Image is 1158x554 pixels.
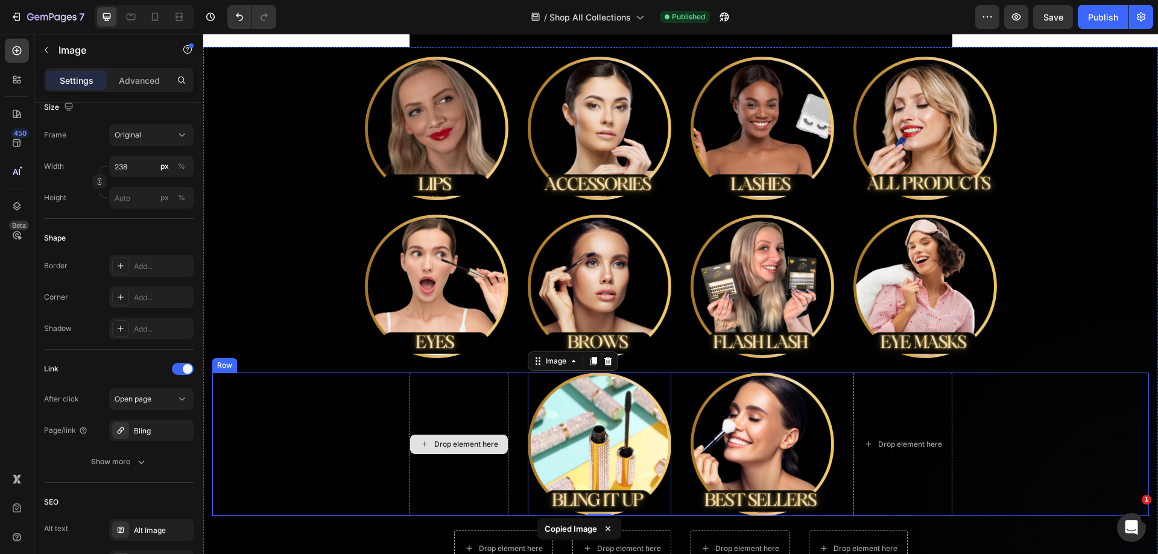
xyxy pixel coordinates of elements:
[109,388,194,410] button: Open page
[91,456,147,468] div: Show more
[324,339,468,482] img: Alt Image
[231,406,295,415] div: Drop element here
[675,406,739,415] div: Drop element here
[227,5,276,29] div: Undo/Redo
[44,451,194,473] button: Show more
[1043,12,1063,22] span: Save
[115,394,151,403] span: Open page
[630,510,694,520] div: Drop element here
[44,292,68,303] div: Corner
[394,510,458,520] div: Drop element here
[9,221,29,230] div: Beta
[672,11,705,22] span: Published
[487,181,631,324] a: Image Title
[134,261,191,272] div: Add...
[487,339,631,482] img: Alt Image
[44,99,76,116] div: Size
[178,161,185,172] div: %
[44,425,88,436] div: Page/link
[160,192,169,203] div: px
[44,192,66,203] label: Height
[157,190,172,205] button: %
[115,130,141,140] span: Original
[44,364,59,374] div: Link
[324,181,468,324] img: Alt Image
[44,161,64,172] label: Width
[44,130,66,140] label: Frame
[1088,11,1118,24] div: Publish
[1033,5,1073,29] button: Save
[174,159,189,174] button: px
[276,510,340,520] div: Drop element here
[1078,5,1128,29] button: Publish
[174,190,189,205] button: px
[5,5,90,29] button: 7
[59,43,161,57] p: Image
[119,74,160,87] p: Advanced
[324,181,468,324] a: Image Title
[44,233,66,244] div: Shape
[11,326,31,337] div: Row
[487,339,631,482] a: Image Title
[134,525,191,536] div: Alt Image
[549,11,631,24] span: Shop All Collections
[44,497,59,508] div: SEO
[60,74,93,87] p: Settings
[109,156,194,177] input: px%
[44,523,68,534] div: Alt text
[340,322,365,333] div: Image
[11,128,29,138] div: 450
[544,11,547,24] span: /
[109,187,194,209] input: px%
[512,510,576,520] div: Drop element here
[134,324,191,335] div: Add...
[79,10,84,24] p: 7
[650,181,794,324] img: Alt Image
[157,159,172,174] button: %
[545,523,597,535] p: Copied Image
[160,161,169,172] div: px
[134,426,191,436] div: Bling
[178,192,185,203] div: %
[44,323,72,334] div: Shadow
[44,260,68,271] div: Border
[324,339,468,482] a: Image Title
[109,124,194,146] button: Original
[44,394,79,404] div: After click
[1142,495,1151,505] span: 1
[203,34,1158,554] iframe: Design area
[1117,513,1146,542] iframe: Intercom live chat
[650,181,794,324] a: Image Title
[487,181,631,324] img: Alt Image
[134,292,191,303] div: Add...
